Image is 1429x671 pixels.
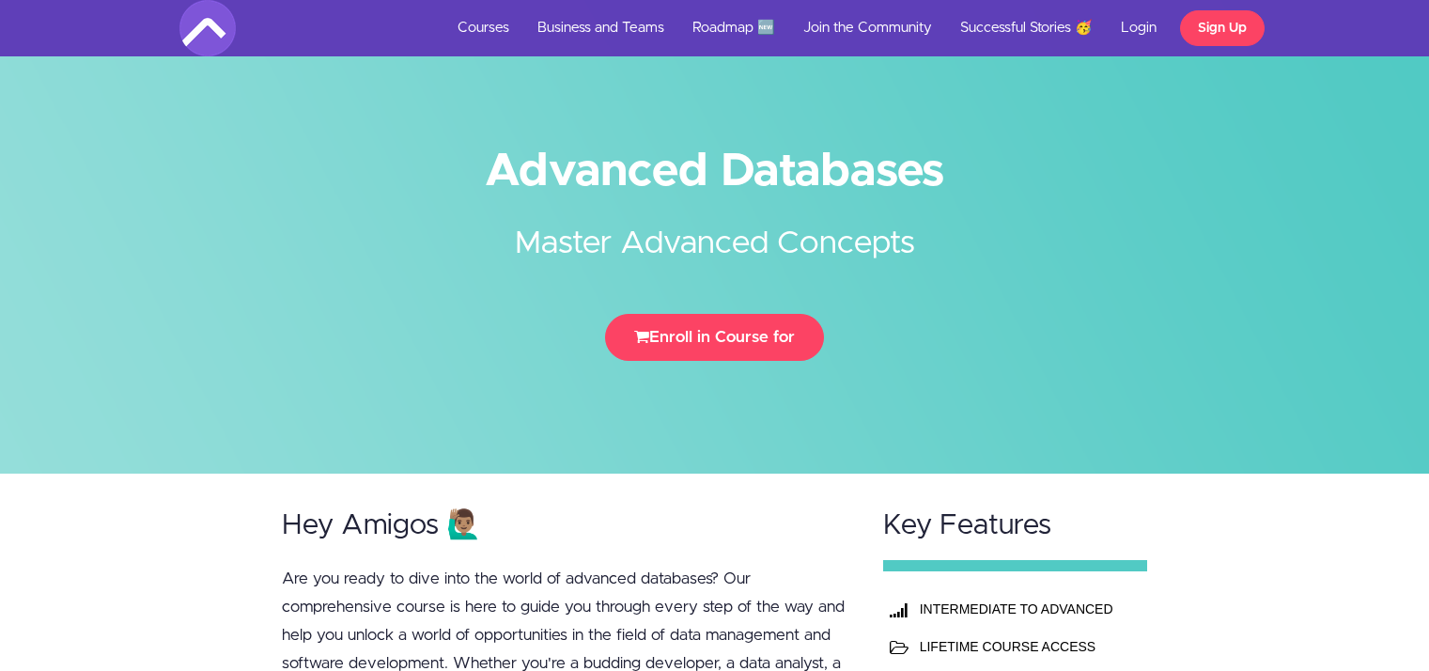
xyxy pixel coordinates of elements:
button: Enroll in Course for [605,314,824,361]
h2: Master Advanced Concepts [363,193,1067,267]
a: Sign Up [1180,10,1265,46]
th: INTERMEDIATE TO ADVANCED [915,590,1137,628]
td: LIFETIME COURSE ACCESS [915,628,1137,665]
h1: Advanced Databases [179,150,1250,193]
h2: Key Features [883,510,1148,541]
h2: Hey Amigos 🙋🏽‍♂️ [282,510,847,541]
